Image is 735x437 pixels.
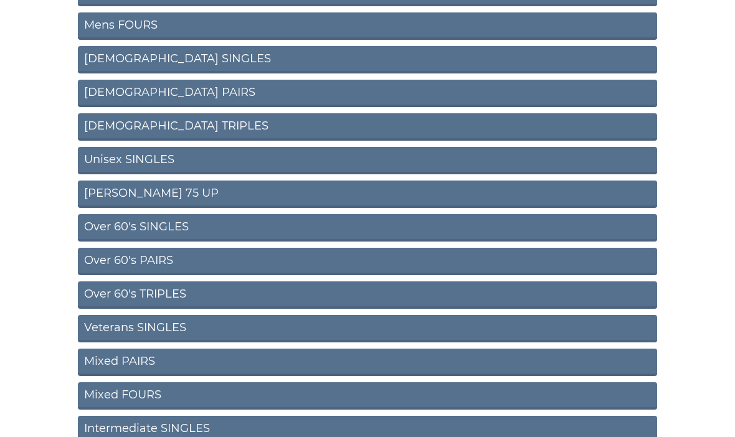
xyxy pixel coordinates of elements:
a: Mixed FOURS [78,382,657,410]
a: [DEMOGRAPHIC_DATA] SINGLES [78,46,657,73]
a: [DEMOGRAPHIC_DATA] TRIPLES [78,113,657,141]
a: [DEMOGRAPHIC_DATA] PAIRS [78,80,657,107]
a: Mens FOURS [78,12,657,40]
a: Veterans SINGLES [78,315,657,342]
a: Mixed PAIRS [78,349,657,376]
a: [PERSON_NAME] 75 UP [78,181,657,208]
a: Unisex SINGLES [78,147,657,174]
a: Over 60's SINGLES [78,214,657,242]
a: Over 60's PAIRS [78,248,657,275]
a: Over 60's TRIPLES [78,281,657,309]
